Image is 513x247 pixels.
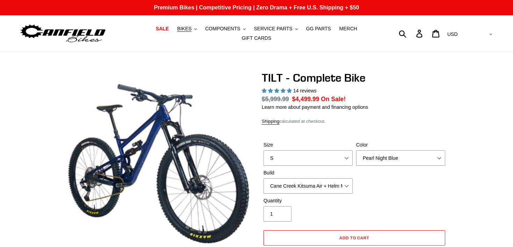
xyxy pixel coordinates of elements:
[262,71,447,84] h1: TILT - Complete Bike
[202,24,249,33] button: COMPONENTS
[254,26,292,32] span: SERVICE PARTS
[250,24,301,33] button: SERVICE PARTS
[152,24,172,33] a: SALE
[262,88,293,93] span: 5.00 stars
[262,118,447,125] div: calculated at checkout.
[262,104,368,110] a: Learn more about payment and financing options
[306,26,331,32] span: GG PARTS
[339,26,357,32] span: MERCH
[205,26,240,32] span: COMPONENTS
[321,95,346,104] span: On Sale!
[403,26,420,41] input: Search
[356,141,445,149] label: Color
[293,88,317,93] span: 14 reviews
[238,33,275,43] a: GIFT CARDS
[242,35,272,41] span: GIFT CARDS
[303,24,334,33] a: GG PARTS
[156,26,169,32] span: SALE
[336,24,361,33] a: MERCH
[177,26,192,32] span: BIKES
[19,23,107,45] img: Canfield Bikes
[263,141,353,149] label: Size
[263,230,445,246] button: Add to cart
[262,96,289,103] s: $5,999.99
[292,96,319,103] span: $4,499.99
[262,119,280,125] a: Shipping
[339,235,370,240] span: Add to cart
[174,24,200,33] button: BIKES
[263,169,353,177] label: Build
[263,197,353,204] label: Quantity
